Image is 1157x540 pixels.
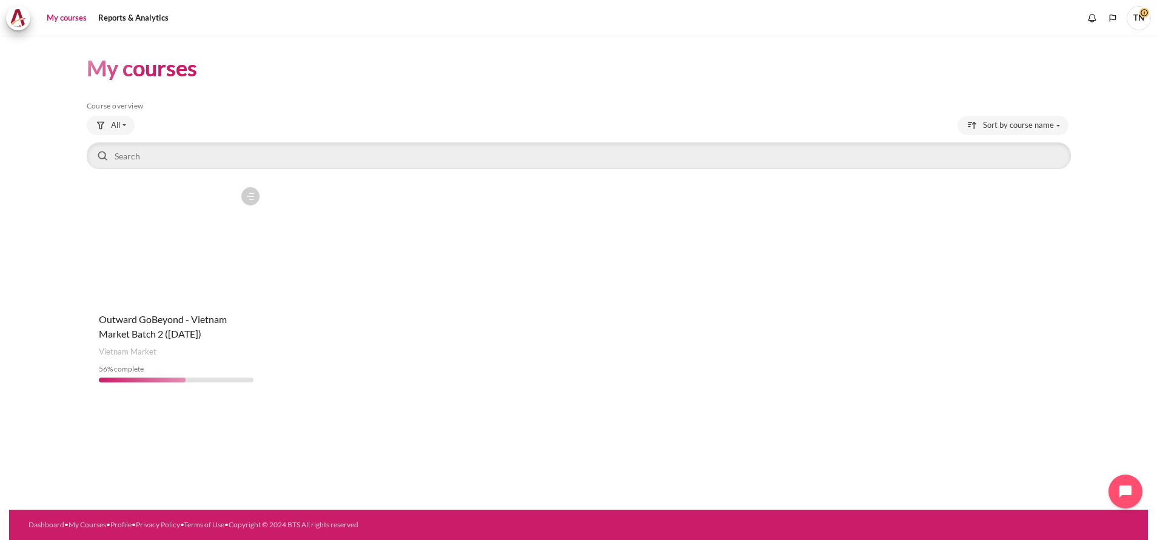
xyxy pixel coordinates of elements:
[1104,9,1122,27] button: Languages
[957,116,1068,135] button: Sorting drop-down menu
[29,519,646,530] div: • • • • •
[229,520,358,529] a: Copyright © 2024 BTS All rights reserved
[87,142,1071,169] input: Search
[29,520,64,529] a: Dashboard
[42,6,91,30] a: My courses
[9,36,1148,413] section: Content
[1127,6,1151,30] a: User menu
[1083,9,1101,27] div: Show notification window with no new notifications
[87,116,1071,172] div: Course overview controls
[99,364,254,375] div: % complete
[99,313,227,339] a: Outward GoBeyond - Vietnam Market Batch 2 ([DATE])
[110,520,132,529] a: Profile
[983,119,1054,132] span: Sort by course name
[10,9,27,27] img: Architeck
[99,364,107,373] span: 56
[94,6,173,30] a: Reports & Analytics
[87,54,197,82] h1: My courses
[87,101,1071,111] h5: Course overview
[111,119,120,132] span: All
[184,520,224,529] a: Terms of Use
[87,116,135,135] button: Grouping drop-down menu
[6,6,36,30] a: Architeck Architeck
[69,520,106,529] a: My Courses
[99,346,156,358] span: Vietnam Market
[136,520,180,529] a: Privacy Policy
[1127,6,1151,30] span: TN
